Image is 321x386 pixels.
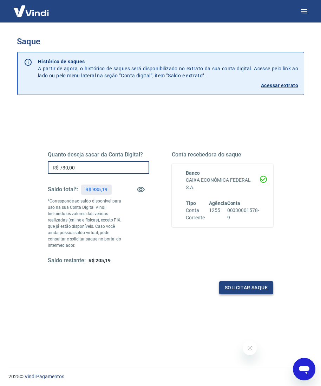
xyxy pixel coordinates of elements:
[25,374,64,379] a: Vindi Pagamentos
[243,341,257,355] iframe: Fechar mensagem
[85,186,107,193] p: R$ 935,19
[227,207,259,221] h6: 00030001578-9
[38,58,298,79] p: A partir de agora, o histórico de saques será disponibilizado no extrato da sua conta digital. Ac...
[186,170,200,176] span: Banco
[261,82,298,89] p: Acessar extrato
[8,373,313,380] p: 2025 ©
[38,82,298,89] a: Acessar extrato
[172,151,273,158] h5: Conta recebedora do saque
[17,37,304,46] h3: Saque
[227,200,241,206] span: Conta
[38,58,298,65] p: Histórico de saques
[186,207,209,221] h6: Conta Corrente
[89,258,111,263] span: R$ 205,19
[293,358,315,380] iframe: Botão para abrir a janela de mensagens
[48,151,149,158] h5: Quanto deseja sacar da Conta Digital?
[219,281,273,294] button: Solicitar saque
[4,5,59,11] span: Olá! Precisa de ajuda?
[209,207,227,214] h6: 1255
[48,198,124,249] p: *Corresponde ao saldo disponível para uso na sua Conta Digital Vindi. Incluindo os valores das ve...
[48,186,78,193] h5: Saldo total*:
[209,200,227,206] span: Agência
[48,257,86,264] h5: Saldo restante:
[186,176,259,191] h6: CAIXA ECONÔMICA FEDERAL S.A.
[186,200,196,206] span: Tipo
[8,0,54,22] img: Vindi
